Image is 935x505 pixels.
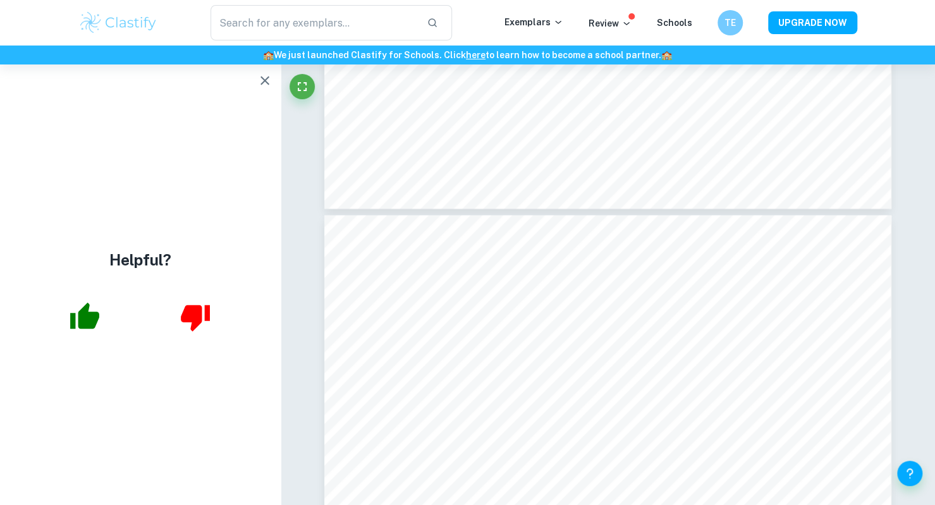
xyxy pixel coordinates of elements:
button: UPGRADE NOW [768,11,857,34]
a: here [466,50,486,60]
span: 🏫 [661,50,672,60]
p: Review [589,16,632,30]
button: Help and Feedback [897,461,922,486]
img: Clastify logo [78,10,159,35]
h6: TE [723,16,737,30]
a: Schools [657,18,692,28]
button: TE [718,10,743,35]
h6: We just launched Clastify for Schools. Click to learn how to become a school partner. [3,48,932,62]
input: Search for any exemplars... [211,5,417,40]
h4: Helpful? [109,248,171,271]
p: Exemplars [504,15,563,29]
button: Fullscreen [290,74,315,99]
span: 🏫 [263,50,274,60]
